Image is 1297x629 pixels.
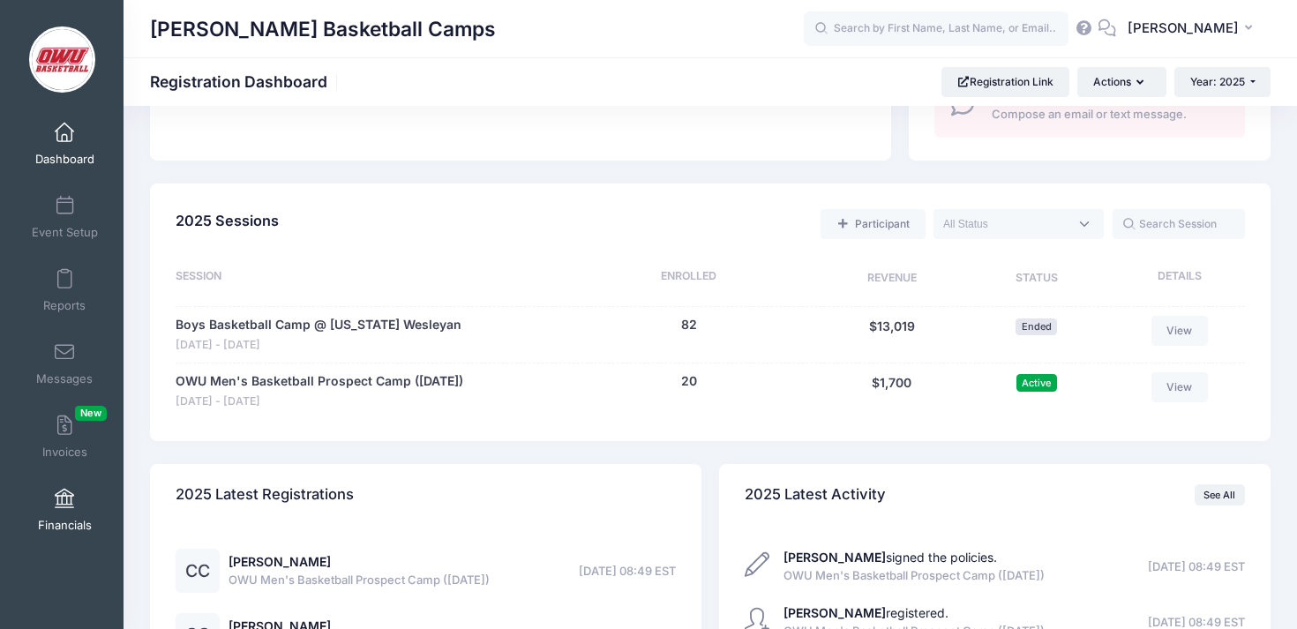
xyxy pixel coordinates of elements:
[1148,558,1245,576] span: [DATE] 08:49 EST
[992,106,1225,124] span: Compose an email or text message.
[229,554,331,569] a: [PERSON_NAME]
[967,268,1106,289] div: Status
[32,225,98,240] span: Event Setup
[1077,67,1166,97] button: Actions
[75,406,107,421] span: New
[43,298,86,313] span: Reports
[23,406,107,468] a: InvoicesNew
[783,567,1045,585] span: OWU Men's Basketball Prospect Camp ([DATE])
[1174,67,1271,97] button: Year: 2025
[1151,372,1208,402] a: View
[29,26,95,93] img: David Vogel Basketball Camps
[150,9,496,49] h1: [PERSON_NAME] Basketball Camps
[1016,374,1057,391] span: Active
[176,565,220,580] a: CC
[1106,268,1244,289] div: Details
[23,479,107,541] a: Financials
[817,268,967,289] div: Revenue
[23,333,107,394] a: Messages
[1016,318,1057,335] span: Ended
[817,372,967,410] div: $1,700
[23,259,107,321] a: Reports
[579,563,676,580] span: [DATE] 08:49 EST
[560,268,817,289] div: Enrolled
[176,316,461,334] a: Boys Basketball Camp @ [US_STATE] Wesleyan
[681,316,697,334] button: 82
[1190,75,1245,88] span: Year: 2025
[176,268,560,289] div: Session
[1116,9,1271,49] button: [PERSON_NAME]
[943,216,1068,232] textarea: Search
[35,152,94,167] span: Dashboard
[150,72,342,91] h1: Registration Dashboard
[817,316,967,354] div: $13,019
[941,67,1069,97] a: Registration Link
[176,470,354,520] h4: 2025 Latest Registrations
[176,372,463,391] a: OWU Men's Basketball Prospect Camp ([DATE])
[36,371,93,386] span: Messages
[821,209,925,239] a: Add a new manual registration
[229,572,490,589] span: OWU Men's Basketball Prospect Camp ([DATE])
[23,186,107,248] a: Event Setup
[1128,19,1239,38] span: [PERSON_NAME]
[681,372,697,391] button: 20
[42,445,87,460] span: Invoices
[745,470,886,520] h4: 2025 Latest Activity
[23,113,107,175] a: Dashboard
[176,393,463,410] span: [DATE] - [DATE]
[783,605,948,620] a: [PERSON_NAME]registered.
[1113,209,1245,239] input: Search Session
[1195,484,1245,505] a: See All
[1151,316,1208,346] a: View
[783,550,997,565] a: [PERSON_NAME]signed the policies.
[783,605,886,620] strong: [PERSON_NAME]
[38,518,92,533] span: Financials
[783,550,886,565] strong: [PERSON_NAME]
[176,212,279,229] span: 2025 Sessions
[176,337,461,354] span: [DATE] - [DATE]
[176,549,220,593] div: CC
[804,11,1068,47] input: Search by First Name, Last Name, or Email...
